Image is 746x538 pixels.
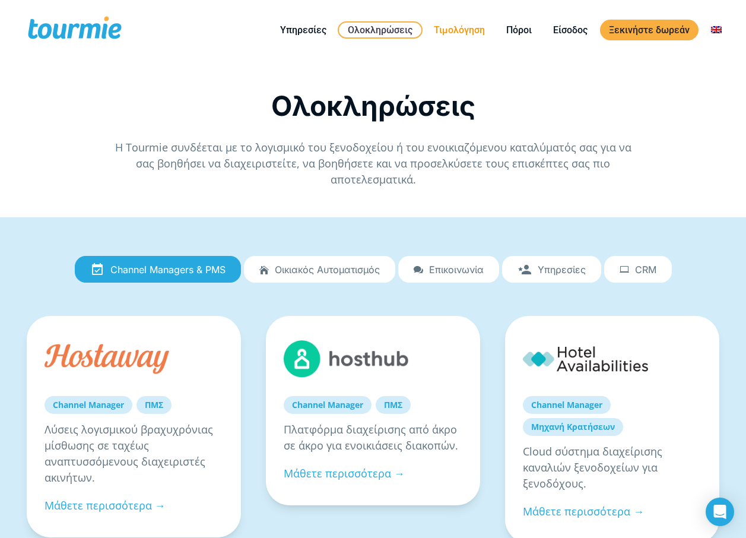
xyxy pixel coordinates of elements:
[544,23,596,37] a: Είσοδος
[284,396,372,414] a: Channel Manager
[497,23,541,37] a: Πόροι
[425,23,494,37] a: Τιμολόγηση
[338,21,423,39] a: Ολοκληρώσεις
[523,396,611,414] a: Channel Manager
[429,264,484,275] span: Επικοινωνία
[523,504,644,518] a: Μάθετε περισσότερα →
[523,418,623,436] a: Μηχανή Κρατήσεων
[275,264,380,275] span: Οικιακός αυτοματισμός
[523,444,701,492] p: Cloud σύστημα διαχείρισης καναλιών ξενοδοχείων για ξενοδόχους.
[271,23,335,37] a: Υπηρεσίες
[45,422,223,486] p: Λύσεις λογισμικού βραχυχρόνιας μίσθωσης σε ταχέως αναπτυσσόμενους διαχειριστές ακινήτων.
[284,422,462,454] p: Πλατφόρμα διαχείρισης από άκρο σε άκρο για ενοικιάσεις διακοπών.
[136,396,172,414] a: ΠΜΣ
[635,264,656,275] span: CRM
[45,498,166,512] a: Μάθετε περισσότερα →
[538,264,586,275] span: Υπηρεσίες
[110,264,226,275] span: Channel Managers & PMS
[702,23,731,37] a: Μετάβαση σε
[45,396,132,414] a: Channel Manager
[706,498,734,526] div: Ανοίξτε το Intercom Messenger
[284,466,405,480] a: Μάθετε περισσότερα →
[376,396,411,414] a: ΠΜΣ
[115,140,631,186] span: Η Tourmie συνδέεται με το λογισμικό του ξενοδοχείου ή του ενοικιαζόμενου καταλύματός σας για να σ...
[271,89,475,122] span: Ολοκληρώσεις
[600,20,699,40] a: Ξεκινήστε δωρεάν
